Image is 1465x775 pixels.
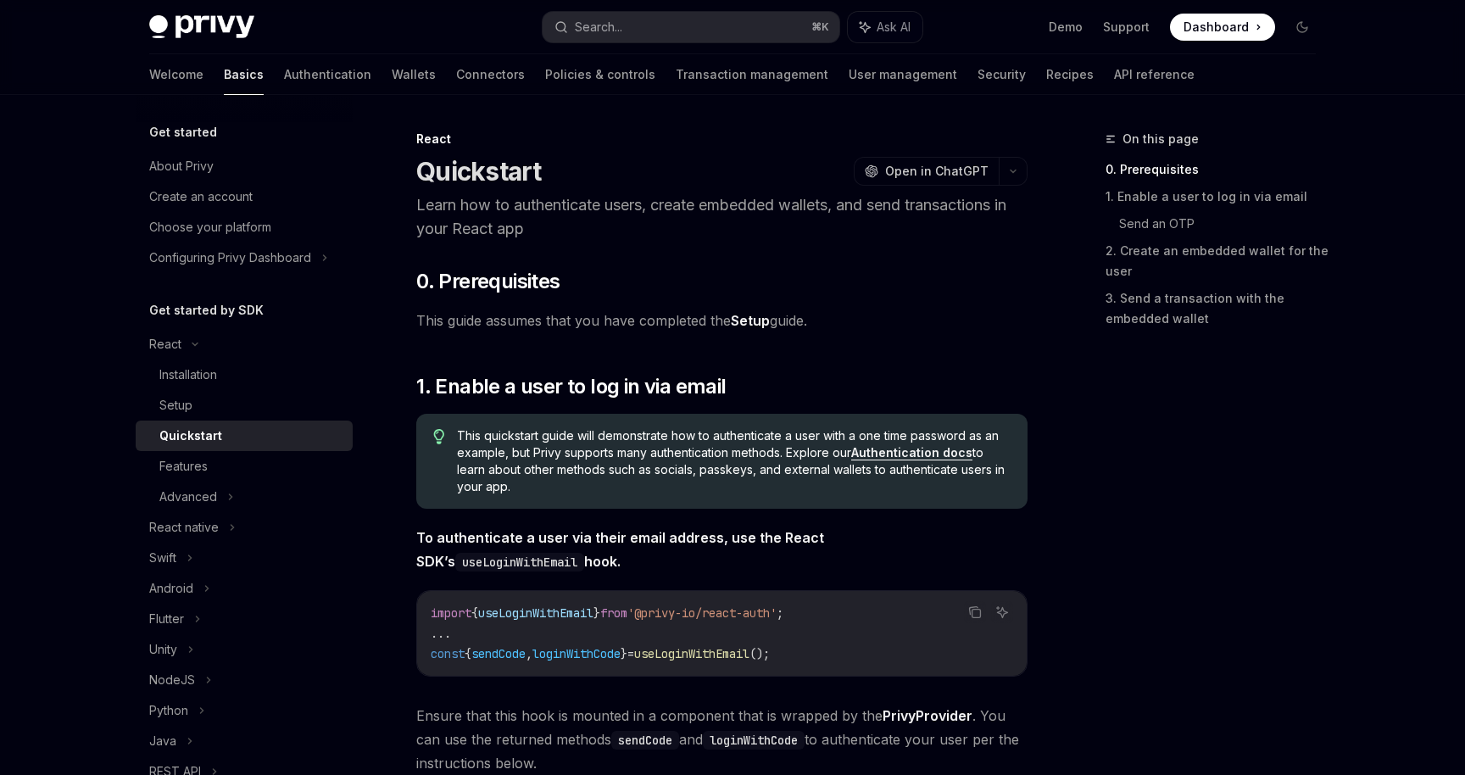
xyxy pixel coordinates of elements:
[136,360,353,390] a: Installation
[457,427,1011,495] span: This quickstart guide will demonstrate how to authenticate a user with a one time password as an ...
[159,487,217,507] div: Advanced
[159,395,192,415] div: Setup
[1289,14,1316,41] button: Toggle dark mode
[149,548,176,568] div: Swift
[159,426,222,446] div: Quickstart
[1046,54,1094,95] a: Recipes
[526,646,532,661] span: ,
[991,601,1013,623] button: Ask AI
[600,605,627,621] span: from
[811,20,829,34] span: ⌘ K
[149,639,177,660] div: Unity
[545,54,655,95] a: Policies & controls
[136,421,353,451] a: Quickstart
[703,731,805,750] code: loginWithCode
[416,373,726,400] span: 1. Enable a user to log in via email
[964,601,986,623] button: Copy the contents from the code block
[149,578,193,599] div: Android
[149,670,195,690] div: NodeJS
[611,731,679,750] code: sendCode
[431,646,465,661] span: const
[224,54,264,95] a: Basics
[455,553,584,571] code: useLoginWithEmail
[465,646,471,661] span: {
[416,193,1028,241] p: Learn how to authenticate users, create embedded wallets, and send transactions in your React app
[1170,14,1275,41] a: Dashboard
[149,300,264,321] h5: Get started by SDK
[749,646,770,661] span: ();
[149,248,311,268] div: Configuring Privy Dashboard
[416,268,560,295] span: 0. Prerequisites
[149,700,188,721] div: Python
[885,163,989,180] span: Open in ChatGPT
[1114,54,1195,95] a: API reference
[575,17,622,37] div: Search...
[136,390,353,421] a: Setup
[1106,183,1329,210] a: 1. Enable a user to log in via email
[731,312,770,330] a: Setup
[978,54,1026,95] a: Security
[627,605,777,621] span: '@privy-io/react-auth'
[136,451,353,482] a: Features
[149,731,176,751] div: Java
[149,334,181,354] div: React
[416,704,1028,775] span: Ensure that this hook is mounted in a component that is wrapped by the . You can use the returned...
[149,54,203,95] a: Welcome
[416,309,1028,332] span: This guide assumes that you have completed the guide.
[676,54,828,95] a: Transaction management
[1106,156,1329,183] a: 0. Prerequisites
[851,445,972,460] a: Authentication docs
[149,517,219,538] div: React native
[634,646,749,661] span: useLoginWithEmail
[471,605,478,621] span: {
[149,156,214,176] div: About Privy
[593,605,600,621] span: }
[543,12,839,42] button: Search...⌘K
[416,529,824,570] strong: To authenticate a user via their email address, use the React SDK’s hook.
[456,54,525,95] a: Connectors
[1106,285,1329,332] a: 3. Send a transaction with the embedded wallet
[149,217,271,237] div: Choose your platform
[136,181,353,212] a: Create an account
[433,429,445,444] svg: Tip
[854,157,999,186] button: Open in ChatGPT
[1106,237,1329,285] a: 2. Create an embedded wallet for the user
[849,54,957,95] a: User management
[1122,129,1199,149] span: On this page
[877,19,911,36] span: Ask AI
[136,212,353,243] a: Choose your platform
[149,122,217,142] h5: Get started
[627,646,634,661] span: =
[848,12,922,42] button: Ask AI
[1049,19,1083,36] a: Demo
[777,605,783,621] span: ;
[1184,19,1249,36] span: Dashboard
[149,609,184,629] div: Flutter
[431,626,451,641] span: ...
[392,54,436,95] a: Wallets
[478,605,593,621] span: useLoginWithEmail
[883,707,972,725] a: PrivyProvider
[532,646,621,661] span: loginWithCode
[471,646,526,661] span: sendCode
[416,156,542,187] h1: Quickstart
[284,54,371,95] a: Authentication
[621,646,627,661] span: }
[149,15,254,39] img: dark logo
[159,456,208,477] div: Features
[1119,210,1329,237] a: Send an OTP
[1103,19,1150,36] a: Support
[136,151,353,181] a: About Privy
[416,131,1028,148] div: React
[149,187,253,207] div: Create an account
[431,605,471,621] span: import
[159,365,217,385] div: Installation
